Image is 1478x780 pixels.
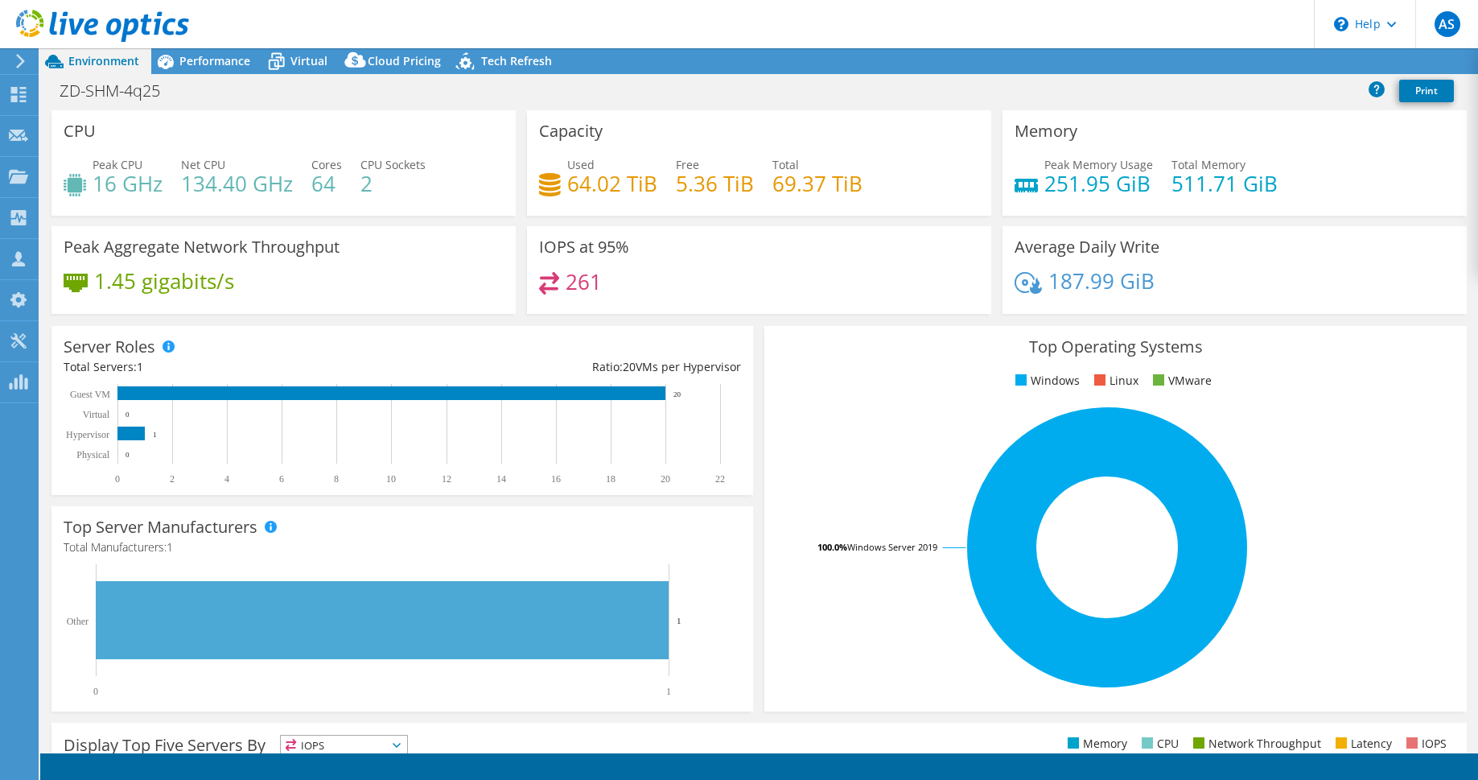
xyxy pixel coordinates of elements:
span: Cloud Pricing [368,53,441,68]
text: 0 [115,473,120,485]
text: 0 [126,411,130,419]
li: IOPS [1402,735,1447,753]
span: Total Memory [1171,157,1245,172]
span: Virtual [290,53,327,68]
span: CPU Sockets [360,157,426,172]
text: 0 [126,451,130,459]
span: Performance [179,53,250,68]
text: Other [67,616,89,627]
div: Total Servers: [64,358,402,376]
div: Ratio: VMs per Hypervisor [402,358,741,376]
h4: 1.45 gigabits/s [94,272,234,290]
span: Net CPU [181,157,225,172]
li: VMware [1149,372,1212,390]
span: 20 [623,359,636,374]
text: 18 [606,473,615,485]
span: Tech Refresh [481,53,552,68]
h4: 64.02 TiB [567,175,657,192]
li: Windows [1011,372,1080,390]
text: 16 [551,473,561,485]
text: 22 [715,473,725,485]
li: Latency [1332,735,1392,753]
text: 20 [661,473,670,485]
text: 14 [496,473,506,485]
h3: Average Daily Write [1015,238,1159,256]
text: 1 [666,686,671,697]
h3: CPU [64,122,96,140]
text: Physical [76,449,109,460]
text: Virtual [83,409,110,420]
h4: 134.40 GHz [181,175,293,192]
text: 10 [386,473,396,485]
text: Guest VM [70,389,110,400]
li: Memory [1064,735,1127,753]
span: 1 [137,359,143,374]
h3: Capacity [539,122,603,140]
h3: Top Server Manufacturers [64,518,257,536]
tspan: Windows Server 2019 [847,541,937,553]
text: 8 [334,473,339,485]
span: Cores [311,157,342,172]
h4: 251.95 GiB [1044,175,1153,192]
text: 4 [224,473,229,485]
li: CPU [1138,735,1179,753]
h1: ZD-SHM-4q25 [52,82,185,100]
h3: Server Roles [64,338,155,356]
h4: 5.36 TiB [676,175,754,192]
li: Linux [1090,372,1138,390]
svg: \n [1334,17,1348,31]
h4: 187.99 GiB [1048,272,1155,290]
text: 20 [673,390,681,398]
h3: Top Operating Systems [776,338,1454,356]
tspan: 100.0% [817,541,847,553]
text: 12 [442,473,451,485]
h4: 2 [360,175,426,192]
text: 1 [153,431,157,439]
h4: 16 GHz [93,175,163,192]
a: Print [1399,80,1454,102]
h4: 261 [566,273,602,291]
text: Hypervisor [66,429,109,440]
span: Peak Memory Usage [1044,157,1153,172]
li: Network Throughput [1189,735,1321,753]
h3: Peak Aggregate Network Throughput [64,238,340,256]
span: Peak CPU [93,157,142,172]
span: Total [772,157,799,172]
h4: 511.71 GiB [1171,175,1278,192]
span: Used [567,157,595,172]
span: AS [1435,11,1460,37]
h3: Memory [1015,122,1077,140]
h3: IOPS at 95% [539,238,629,256]
text: 2 [170,473,175,485]
h4: Total Manufacturers: [64,539,741,556]
span: Free [676,157,699,172]
span: Environment [68,53,139,68]
span: 1 [167,539,173,555]
h4: 69.37 TiB [772,175,863,192]
text: 1 [677,616,681,625]
text: 0 [93,686,98,697]
text: 6 [279,473,284,485]
span: IOPS [281,736,407,755]
h4: 64 [311,175,342,192]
